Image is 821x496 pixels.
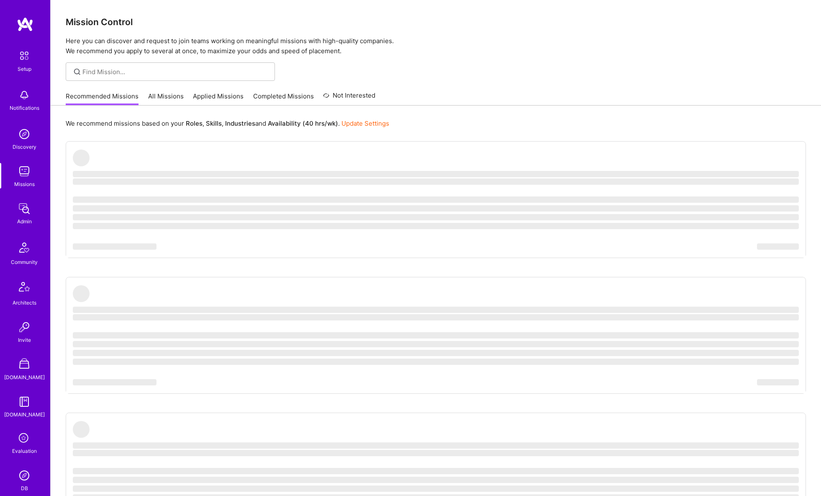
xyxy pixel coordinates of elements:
[16,87,33,103] img: bell
[17,17,33,32] img: logo
[66,119,389,128] p: We recommend missions based on your , , and .
[186,119,203,127] b: Roles
[13,298,36,307] div: Architects
[66,17,806,27] h3: Mission Control
[18,336,31,344] div: Invite
[4,410,45,419] div: [DOMAIN_NAME]
[14,278,34,298] img: Architects
[21,484,28,493] div: DB
[66,92,139,106] a: Recommended Missions
[66,36,806,56] p: Here you can discover and request to join teams working on meaningful missions with high-quality ...
[323,90,375,106] a: Not Interested
[16,200,33,217] img: admin teamwork
[225,119,255,127] b: Industries
[11,258,38,266] div: Community
[193,92,244,106] a: Applied Missions
[17,217,32,226] div: Admin
[16,126,33,142] img: discovery
[16,393,33,410] img: guide book
[16,431,32,447] i: icon SelectionTeam
[82,67,269,76] input: Find Mission...
[4,373,45,382] div: [DOMAIN_NAME]
[16,163,33,180] img: teamwork
[13,142,36,151] div: Discovery
[253,92,314,106] a: Completed Missions
[14,238,34,258] img: Community
[72,67,82,77] i: icon SearchGrey
[268,119,338,127] b: Availability (40 hrs/wk)
[16,319,33,336] img: Invite
[16,356,33,373] img: A Store
[16,467,33,484] img: Admin Search
[18,65,31,73] div: Setup
[341,119,389,127] a: Update Settings
[14,180,35,189] div: Missions
[10,103,39,112] div: Notifications
[15,47,33,65] img: setup
[148,92,184,106] a: All Missions
[12,447,37,455] div: Evaluation
[206,119,222,127] b: Skills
